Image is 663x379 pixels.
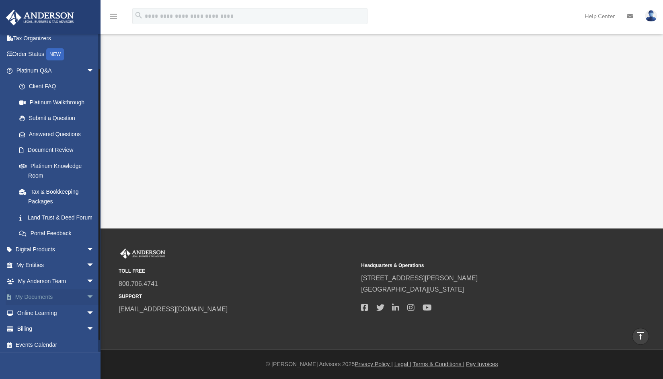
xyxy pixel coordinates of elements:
[6,30,107,46] a: Tax Organizers
[6,241,107,257] a: Digital Productsarrow_drop_down
[4,10,76,25] img: Anderson Advisors Platinum Portal
[11,110,107,126] a: Submit a Question
[355,361,393,367] a: Privacy Policy |
[11,209,107,226] a: Land Trust & Deed Forum
[413,361,464,367] a: Terms & Conditions |
[6,273,107,289] a: My Anderson Teamarrow_drop_down
[86,241,103,258] span: arrow_drop_down
[6,337,107,353] a: Events Calendar
[361,275,478,282] a: [STREET_ADDRESS][PERSON_NAME]
[361,286,464,293] a: [GEOGRAPHIC_DATA][US_STATE]
[11,158,107,184] a: Platinum Knowledge Room
[11,184,107,209] a: Tax & Bookkeeping Packages
[134,11,143,20] i: search
[119,280,158,287] a: 800.706.4741
[11,79,107,95] a: Client FAQ
[101,359,663,369] div: © [PERSON_NAME] Advisors 2025
[86,305,103,321] span: arrow_drop_down
[86,257,103,274] span: arrow_drop_down
[86,273,103,290] span: arrow_drop_down
[632,328,649,345] a: vertical_align_top
[394,361,411,367] a: Legal |
[645,10,657,22] img: User Pic
[11,94,103,110] a: Platinum Walkthrough
[46,48,64,60] div: NEW
[6,321,107,337] a: Billingarrow_drop_down
[11,142,107,158] a: Document Review
[86,289,103,306] span: arrow_drop_down
[6,257,107,273] a: My Entitiesarrow_drop_down
[119,306,228,313] a: [EMAIL_ADDRESS][DOMAIN_NAME]
[6,289,107,305] a: My Documentsarrow_drop_down
[11,126,107,142] a: Answered Questions
[119,267,355,275] small: TOLL FREE
[6,305,107,321] a: Online Learningarrow_drop_down
[119,249,167,259] img: Anderson Advisors Platinum Portal
[119,292,355,301] small: SUPPORT
[466,361,498,367] a: Pay Invoices
[6,46,107,63] a: Order StatusNEW
[109,11,118,21] i: menu
[361,261,598,270] small: Headquarters & Operations
[86,62,103,79] span: arrow_drop_down
[6,62,107,79] a: Platinum Q&Aarrow_drop_down
[11,226,107,242] a: Portal Feedback
[109,14,118,21] a: menu
[636,331,645,341] i: vertical_align_top
[86,321,103,338] span: arrow_drop_down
